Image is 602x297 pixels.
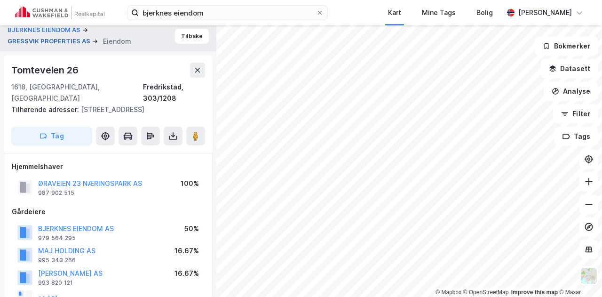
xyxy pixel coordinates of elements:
[8,37,92,46] button: GRESSVIK PROPERTIES AS
[544,82,598,101] button: Analyse
[518,7,572,18] div: [PERSON_NAME]
[174,268,199,279] div: 16.67%
[11,81,143,104] div: 1618, [GEOGRAPHIC_DATA], [GEOGRAPHIC_DATA]
[38,257,76,264] div: 995 343 266
[15,6,104,19] img: cushman-wakefield-realkapital-logo.202ea83816669bd177139c58696a8fa1.svg
[11,127,92,145] button: Tag
[388,7,401,18] div: Kart
[476,7,493,18] div: Bolig
[436,289,461,296] a: Mapbox
[422,7,456,18] div: Mine Tags
[38,234,76,242] div: 979 564 295
[12,206,205,217] div: Gårdeiere
[175,29,209,44] button: Tilbake
[103,36,131,47] div: Eiendom
[38,279,73,287] div: 993 820 121
[38,189,74,197] div: 987 902 515
[535,37,598,56] button: Bokmerker
[184,223,199,234] div: 50%
[555,252,602,297] div: Kontrollprogram for chat
[11,105,81,113] span: Tilhørende adresser:
[8,25,82,35] button: BJERKNES EIENDOM AS
[511,289,558,296] a: Improve this map
[174,245,199,257] div: 16.67%
[11,63,80,78] div: Tomteveien 26
[12,161,205,172] div: Hjemmelshaver
[11,104,198,115] div: [STREET_ADDRESS]
[553,104,598,123] button: Filter
[463,289,509,296] a: OpenStreetMap
[555,252,602,297] iframe: Chat Widget
[541,59,598,78] button: Datasett
[139,6,316,20] input: Søk på adresse, matrikkel, gårdeiere, leietakere eller personer
[554,127,598,146] button: Tags
[143,81,205,104] div: Fredrikstad, 303/1208
[181,178,199,189] div: 100%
